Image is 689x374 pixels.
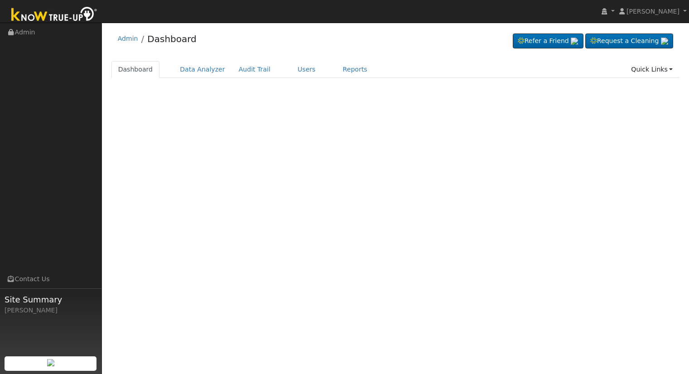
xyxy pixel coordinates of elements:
a: Users [291,61,323,78]
img: retrieve [571,38,578,45]
span: [PERSON_NAME] [626,8,679,15]
img: Know True-Up [7,5,102,25]
a: Refer a Friend [513,34,583,49]
a: Dashboard [111,61,160,78]
a: Audit Trail [232,61,277,78]
a: Request a Cleaning [585,34,673,49]
img: retrieve [661,38,668,45]
span: Site Summary [5,293,97,306]
a: Admin [118,35,138,42]
a: Data Analyzer [173,61,232,78]
img: retrieve [47,359,54,366]
a: Quick Links [624,61,679,78]
a: Dashboard [147,34,197,44]
a: Reports [336,61,374,78]
div: [PERSON_NAME] [5,306,97,315]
